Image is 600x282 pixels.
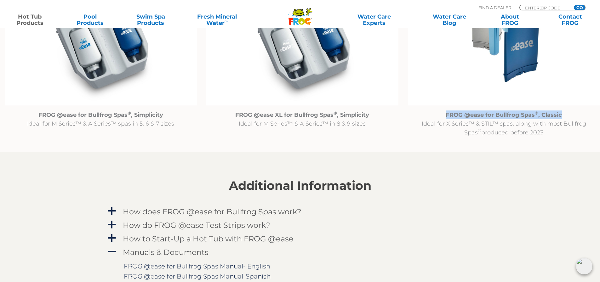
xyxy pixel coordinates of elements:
strong: FROG @ease for Bullfrog Spas , Classic [446,111,562,118]
a: a How to Start-Up a Hot Tub with FROG @ease [106,233,494,245]
span: A [107,247,117,257]
h4: How does FROG @ease for Bullfrog Spas work? [123,207,301,216]
p: Ideal for X Series™ & STIL™ spas, along with most Bullfrog Spas produced before 2023 [408,110,600,137]
a: a How does FROG @ease for Bullfrog Spas work? [106,206,494,217]
a: Water CareBlog [426,14,473,26]
img: openIcon [576,258,592,274]
a: a How do FROG @ease Test Strips work? [106,219,494,231]
input: Zip Code Form [524,5,567,10]
a: FROG @ease for Bullfrog Spas Manual-Spanish [124,273,271,280]
h2: Additional Information [106,179,494,193]
span: a [107,206,117,216]
sup: ® [128,110,131,116]
sup: ® [334,110,337,116]
a: AboutFROG [486,14,533,26]
input: GO [574,5,585,10]
a: Water CareExperts [336,14,412,26]
sup: ® [535,110,538,116]
p: Ideal for M Series™ & A Series™ in 8 & 9 sizes [206,110,398,128]
a: Fresh MineralWater∞ [187,14,246,26]
a: A Manuals & Documents [106,246,494,258]
h4: Manuals & Documents [123,248,209,257]
a: Hot TubProducts [6,14,53,26]
h4: How do FROG @ease Test Strips work? [123,221,270,229]
a: Swim SpaProducts [127,14,174,26]
span: a [107,234,117,243]
p: Ideal for M Series™ & A Series™ spas in 5, 6 & 7 sizes [5,110,197,128]
strong: FROG @ease XL for Bullfrog Spas , Simplicity [235,111,369,118]
sup: ® [478,128,481,133]
sup: ∞ [225,19,228,24]
a: ContactFROG [547,14,594,26]
strong: FROG @ease for Bullfrog Spas , Simplicity [38,111,163,118]
p: Find A Dealer [478,5,511,10]
h4: How to Start-Up a Hot Tub with FROG @ease [123,234,294,243]
a: FROG @ease for Bullfrog Spas Manual- English [124,262,270,270]
span: a [107,220,117,229]
a: PoolProducts [67,14,114,26]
